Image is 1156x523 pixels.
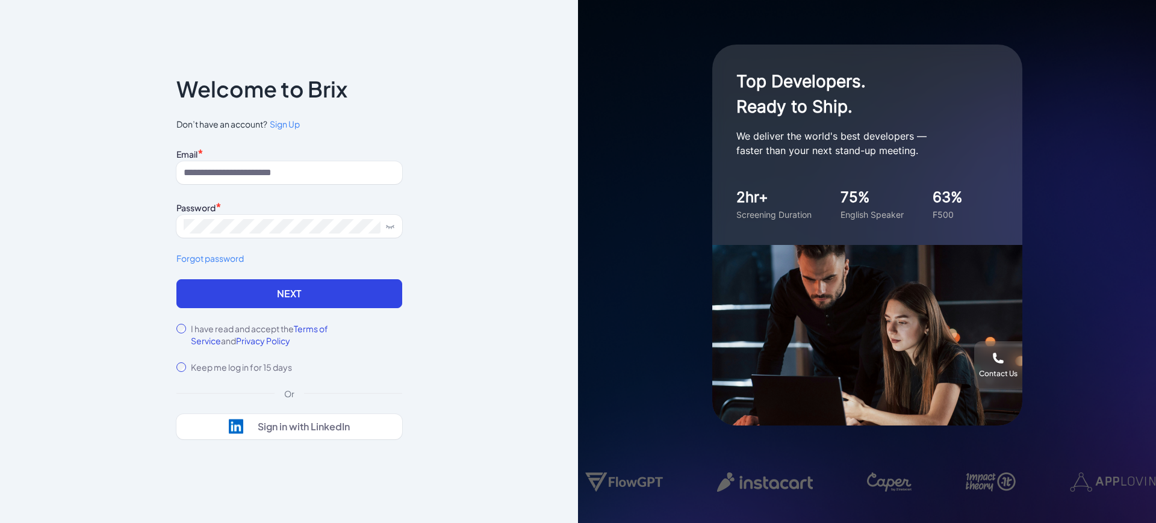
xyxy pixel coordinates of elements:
div: Screening Duration [736,208,812,221]
div: 75% [841,187,904,208]
button: Next [176,279,402,308]
button: Sign in with LinkedIn [176,414,402,439]
span: Terms of Service [191,323,328,346]
div: Sign in with LinkedIn [258,421,350,433]
div: 63% [933,187,963,208]
div: 2hr+ [736,187,812,208]
h1: Top Developers. Ready to Ship. [736,69,977,119]
div: English Speaker [841,208,904,221]
span: Sign Up [270,119,300,129]
button: Contact Us [974,341,1022,389]
label: Password [176,202,216,213]
a: Sign Up [267,118,300,131]
span: Don’t have an account? [176,118,402,131]
span: Privacy Policy [236,335,290,346]
label: Keep me log in for 15 days [191,361,292,373]
label: I have read and accept the and [191,323,402,347]
div: F500 [933,208,963,221]
a: Forgot password [176,252,402,265]
label: Email [176,149,197,159]
p: We deliver the world's best developers — faster than your next stand-up meeting. [736,129,977,158]
div: Contact Us [979,369,1018,379]
div: Or [275,388,304,400]
p: Welcome to Brix [176,79,347,99]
